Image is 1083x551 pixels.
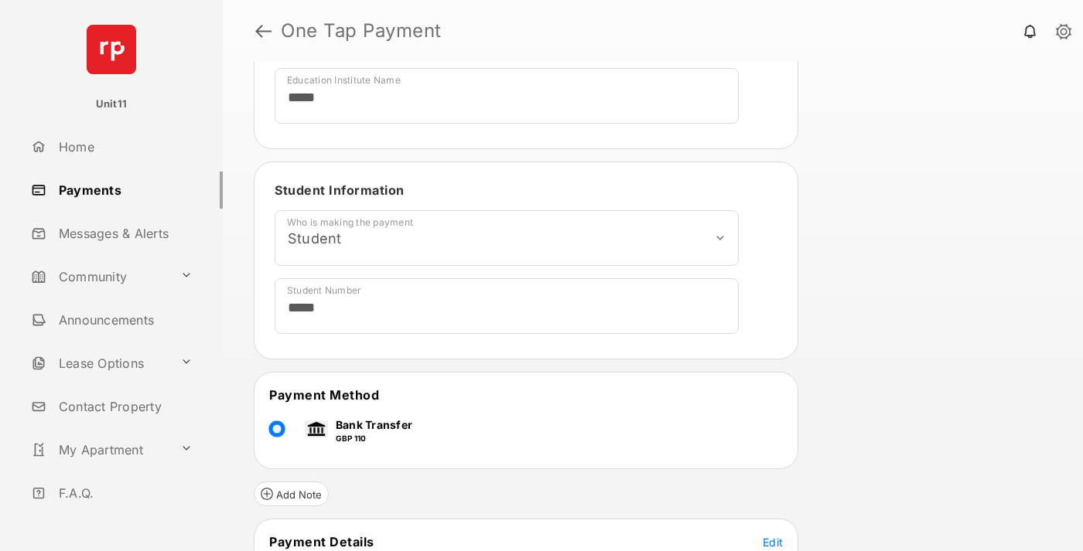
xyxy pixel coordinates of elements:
button: Edit [763,534,783,549]
a: Home [25,128,223,165]
span: Payment Details [269,534,374,549]
p: Unit11 [96,97,128,112]
p: Bank Transfer [336,417,412,433]
span: Payment Method [269,387,379,403]
a: My Apartment [25,431,174,468]
button: Add Note [254,481,329,506]
span: Edit [763,536,783,549]
a: Contact Property [25,388,223,425]
strong: One Tap Payment [281,22,442,40]
p: GBP 110 [336,433,412,444]
a: Lease Options [25,345,174,382]
a: Messages & Alerts [25,215,223,252]
img: bank.png [305,420,328,437]
a: Payments [25,172,223,209]
span: Student Information [275,182,405,198]
img: svg+xml;base64,PHN2ZyB4bWxucz0iaHR0cDovL3d3dy53My5vcmcvMjAwMC9zdmciIHdpZHRoPSI2NCIgaGVpZ2h0PSI2NC... [87,25,136,74]
a: F.A.Q. [25,474,223,512]
a: Community [25,258,174,295]
a: Announcements [25,301,223,338]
